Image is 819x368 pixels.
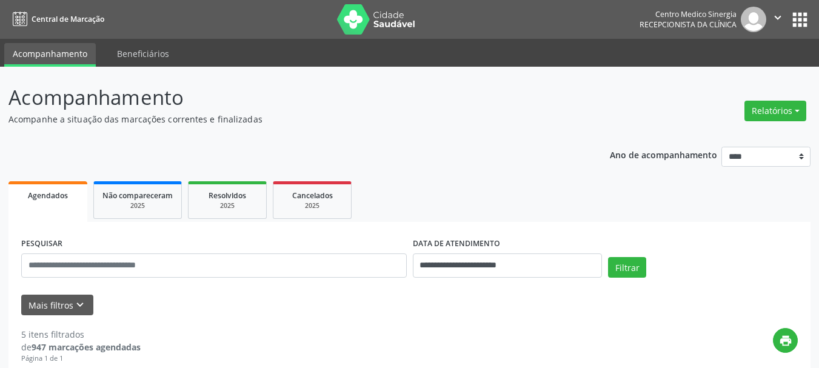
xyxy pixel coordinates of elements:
span: Agendados [28,190,68,201]
button: Filtrar [608,257,646,278]
strong: 947 marcações agendadas [32,341,141,353]
span: Não compareceram [102,190,173,201]
button:  [766,7,789,32]
p: Acompanhe a situação das marcações correntes e finalizadas [8,113,570,125]
div: Centro Medico Sinergia [640,9,737,19]
button: Relatórios [744,101,806,121]
span: Resolvidos [209,190,246,201]
img: img [741,7,766,32]
span: Cancelados [292,190,333,201]
a: Beneficiários [109,43,178,64]
span: Recepcionista da clínica [640,19,737,30]
div: 2025 [197,201,258,210]
button: Mais filtroskeyboard_arrow_down [21,295,93,316]
div: 2025 [282,201,343,210]
span: Central de Marcação [32,14,104,24]
p: Acompanhamento [8,82,570,113]
label: PESQUISAR [21,235,62,253]
p: Ano de acompanhamento [610,147,717,162]
div: 5 itens filtrados [21,328,141,341]
button: apps [789,9,811,30]
i: keyboard_arrow_down [73,298,87,312]
button: print [773,328,798,353]
div: Página 1 de 1 [21,353,141,364]
div: de [21,341,141,353]
a: Central de Marcação [8,9,104,29]
a: Acompanhamento [4,43,96,67]
i:  [771,11,784,24]
i: print [779,334,792,347]
div: 2025 [102,201,173,210]
label: DATA DE ATENDIMENTO [413,235,500,253]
